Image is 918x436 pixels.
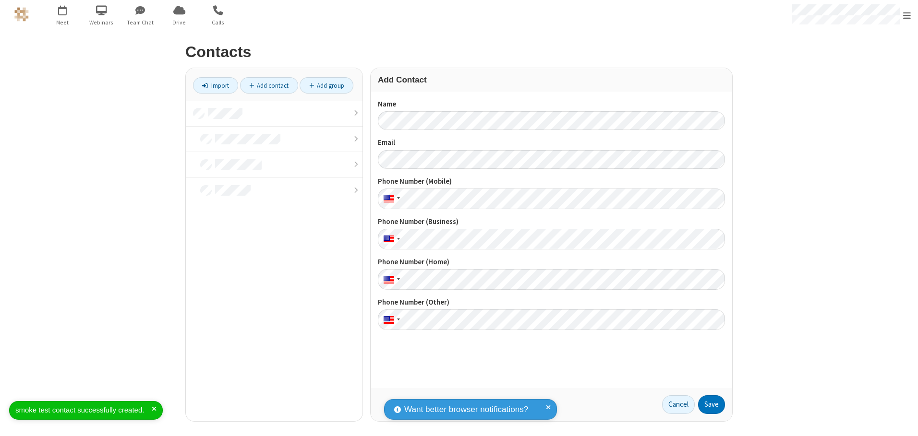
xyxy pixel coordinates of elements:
span: Want better browser notifications? [404,403,528,416]
a: Cancel [662,395,695,414]
div: United States: + 1 [378,309,403,330]
label: Phone Number (Mobile) [378,176,725,187]
a: Import [193,77,238,94]
span: Webinars [84,18,120,27]
div: United States: + 1 [378,189,403,209]
div: smoke test contact successfully created. [15,405,152,416]
label: Phone Number (Business) [378,216,725,227]
h3: Add Contact [378,75,725,84]
div: United States: + 1 [378,269,403,290]
span: Calls [200,18,236,27]
button: Save [698,395,725,414]
span: Team Chat [122,18,158,27]
a: Add contact [240,77,298,94]
span: Drive [161,18,197,27]
label: Phone Number (Other) [378,297,725,308]
div: United States: + 1 [378,229,403,249]
h2: Contacts [185,44,733,60]
a: Add group [300,77,353,94]
img: QA Selenium DO NOT DELETE OR CHANGE [14,7,29,22]
span: Meet [45,18,81,27]
label: Email [378,137,725,148]
label: Name [378,99,725,110]
label: Phone Number (Home) [378,257,725,268]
